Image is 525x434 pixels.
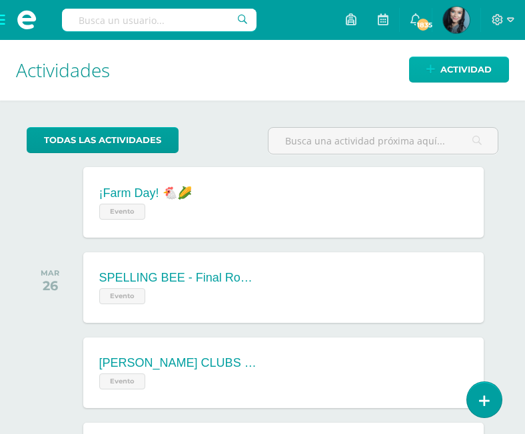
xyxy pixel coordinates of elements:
[62,9,257,31] input: Busca un usuario...
[99,356,259,370] div: [PERSON_NAME] CLUBS - Tercera Sesión
[99,204,145,220] span: Evento
[99,271,259,285] div: SPELLING BEE - Final Round
[443,7,470,33] img: 775886bf149f59632f5d85e739ecf2a2.png
[41,268,59,278] div: MAR
[416,17,430,32] span: 1835
[440,57,492,82] span: Actividad
[16,40,509,101] h1: Actividades
[27,127,179,153] a: todas las Actividades
[268,128,498,154] input: Busca una actividad próxima aquí...
[99,373,145,389] span: Evento
[409,57,509,83] a: Actividad
[99,186,192,200] div: ¡Farm Day! 🐔🌽
[99,288,145,304] span: Evento
[41,278,59,294] div: 26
